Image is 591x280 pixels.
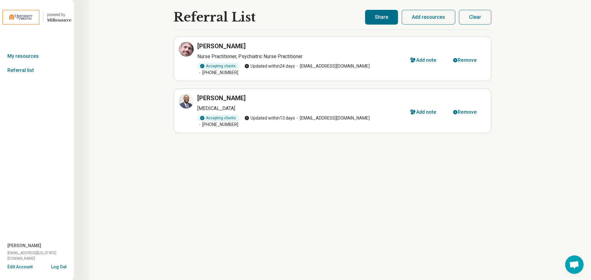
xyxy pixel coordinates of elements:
button: Edit Account [7,264,33,270]
span: [PHONE_NUMBER] [197,121,238,128]
div: Accepting clients [197,63,239,69]
button: Remove [446,105,486,120]
p: Nurse Practitioner, Psychiatric Nurse Practitioner [197,53,403,60]
button: Log Out [51,264,66,269]
button: Add note [403,53,446,68]
div: Remove [458,110,476,115]
a: University of Virginiapowered by [2,10,71,25]
div: Add note [416,110,436,115]
div: Add note [416,58,436,63]
p: [MEDICAL_DATA] [197,105,403,112]
a: Open chat [565,255,584,274]
span: [EMAIL_ADDRESS][US_STATE][DOMAIN_NAME] [7,250,74,261]
span: Updated within 13 days [244,115,295,121]
button: Add resources [402,10,455,25]
button: Share [365,10,398,25]
h3: [PERSON_NAME] [197,42,246,50]
button: Remove [446,53,486,68]
div: powered by [47,12,71,18]
span: [EMAIL_ADDRESS][DOMAIN_NAME] [295,63,370,69]
span: [PERSON_NAME] [7,243,41,249]
span: Updated within 24 days [244,63,295,69]
h3: [PERSON_NAME] [197,94,246,102]
h1: Referral List [174,10,255,24]
div: Accepting clients [197,115,239,121]
img: University of Virginia [2,10,39,25]
button: Clear [459,10,491,25]
span: [EMAIL_ADDRESS][DOMAIN_NAME] [295,115,370,121]
button: Add note [403,105,446,120]
span: [PHONE_NUMBER] [197,69,238,76]
div: Remove [458,58,476,63]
